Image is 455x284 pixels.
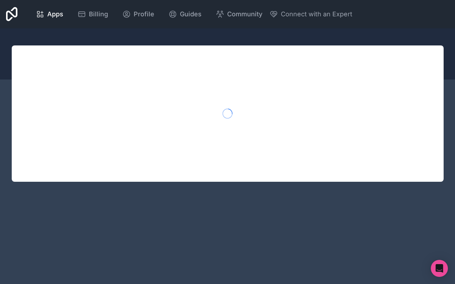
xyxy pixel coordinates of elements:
a: Community [210,6,268,22]
span: Community [227,9,262,19]
span: Guides [180,9,202,19]
div: Open Intercom Messenger [431,260,448,277]
span: Profile [134,9,154,19]
button: Connect with an Expert [269,9,352,19]
a: Billing [72,6,114,22]
a: Profile [117,6,160,22]
span: Billing [89,9,108,19]
a: Apps [30,6,69,22]
span: Connect with an Expert [281,9,352,19]
span: Apps [47,9,63,19]
a: Guides [163,6,207,22]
